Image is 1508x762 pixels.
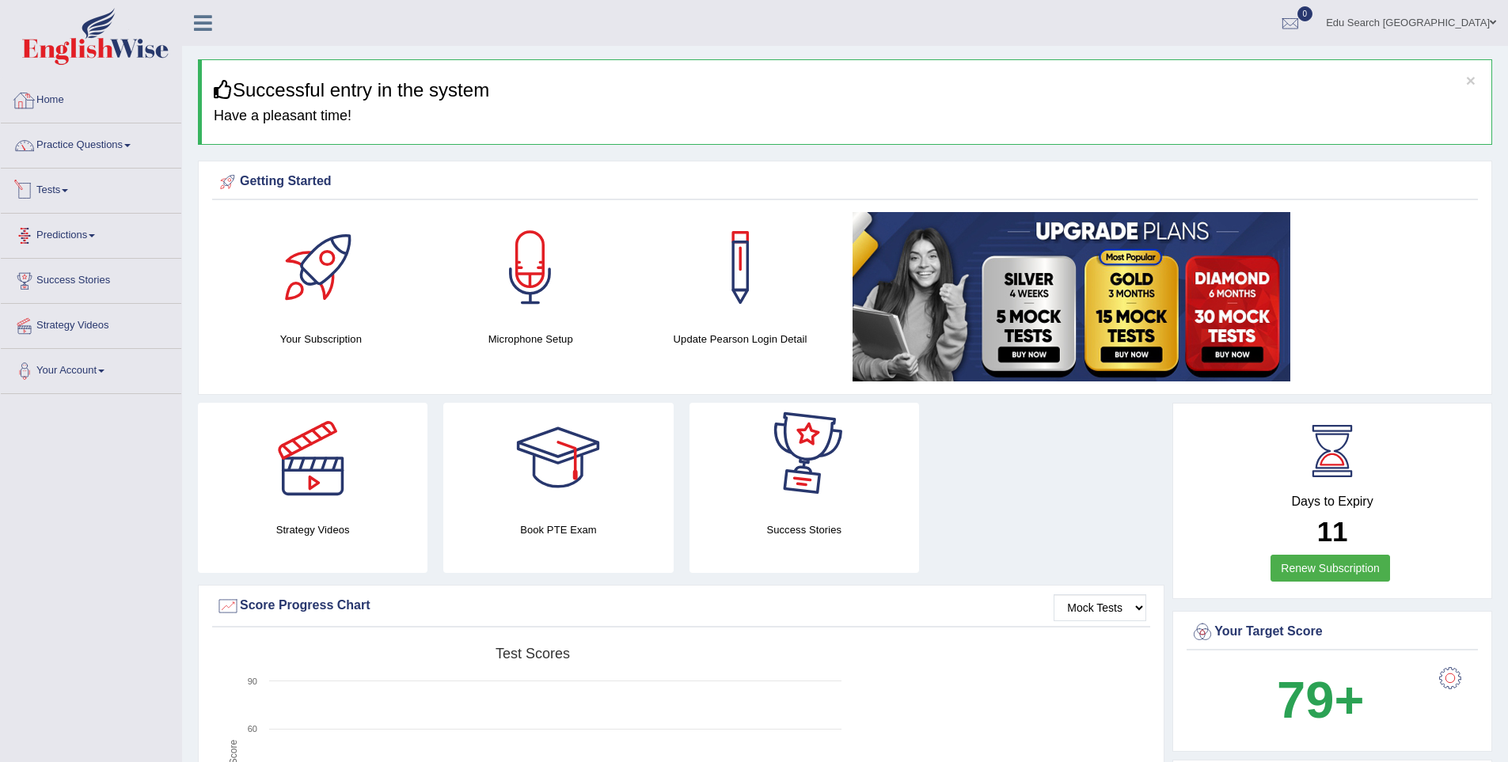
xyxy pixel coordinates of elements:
[216,170,1474,194] div: Getting Started
[1297,6,1313,21] span: 0
[853,212,1290,381] img: small5.jpg
[216,594,1146,618] div: Score Progress Chart
[1,169,181,208] a: Tests
[198,521,427,538] h4: Strategy Videos
[1277,671,1364,729] b: 79+
[1,78,181,118] a: Home
[1,214,181,253] a: Predictions
[214,80,1480,100] h3: Successful entry in the system
[1,123,181,163] a: Practice Questions
[214,108,1480,124] h4: Have a pleasant time!
[689,521,919,538] h4: Success Stories
[1,259,181,298] a: Success Stories
[1191,620,1474,644] div: Your Target Score
[434,331,628,347] h4: Microphone Setup
[1191,495,1474,509] h4: Days to Expiry
[1466,72,1476,89] button: ×
[248,677,257,686] text: 90
[224,331,418,347] h4: Your Subscription
[443,521,673,538] h4: Book PTE Exam
[1,349,181,389] a: Your Account
[1,304,181,343] a: Strategy Videos
[1271,555,1390,582] a: Renew Subscription
[496,646,570,662] tspan: Test scores
[248,724,257,734] text: 60
[644,331,838,347] h4: Update Pearson Login Detail
[1317,516,1348,547] b: 11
